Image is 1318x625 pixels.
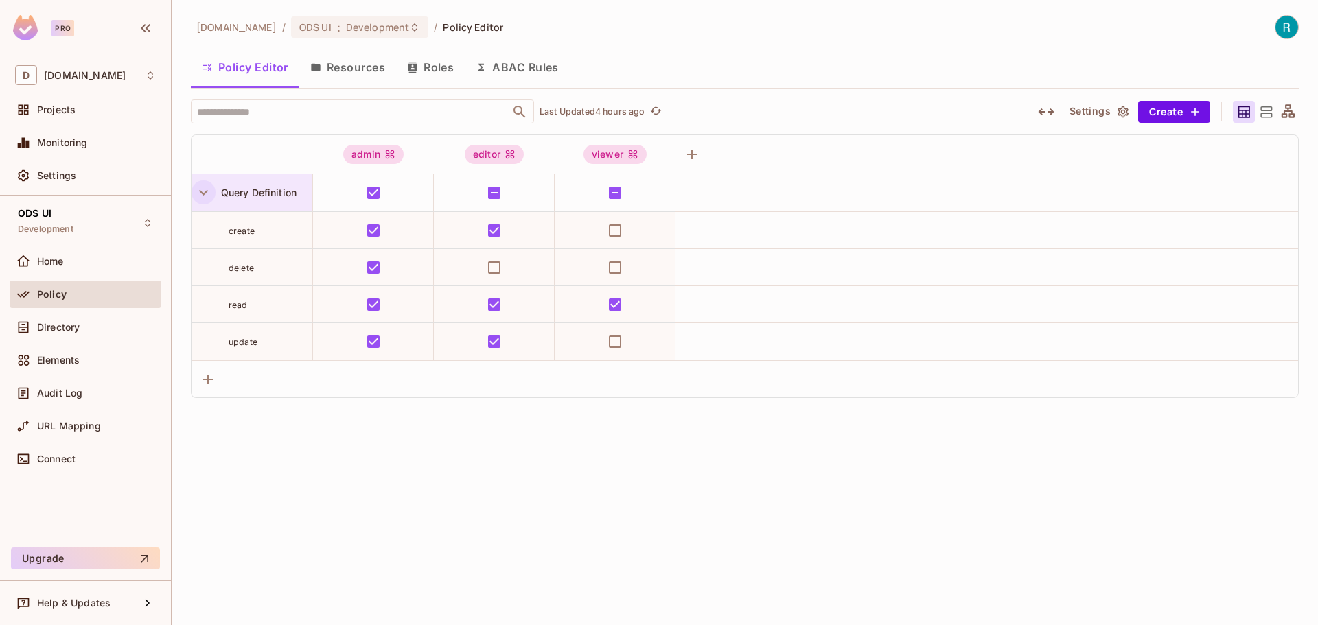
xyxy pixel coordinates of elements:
[465,145,524,164] div: editor
[1064,101,1133,123] button: Settings
[196,21,277,34] span: the active workspace
[645,104,664,120] span: Click to refresh data
[15,65,37,85] span: D
[229,226,255,236] span: create
[650,105,662,119] span: refresh
[1275,16,1298,38] img: ROBERTO MACOTELA TALAMANTES
[216,187,297,198] span: Query Definition
[443,21,503,34] span: Policy Editor
[434,21,437,34] li: /
[18,208,51,219] span: ODS UI
[11,547,160,569] button: Upgrade
[191,50,299,84] button: Policy Editor
[583,145,647,164] div: viewer
[510,102,529,121] button: Open
[465,50,570,84] button: ABAC Rules
[37,256,64,267] span: Home
[1138,101,1210,123] button: Create
[229,263,254,273] span: delete
[540,106,645,117] p: Last Updated 4 hours ago
[336,22,341,33] span: :
[37,388,82,399] span: Audit Log
[18,224,73,235] span: Development
[229,300,248,310] span: read
[44,70,126,81] span: Workspace: deacero.com
[37,598,111,609] span: Help & Updates
[229,337,257,347] span: update
[346,21,409,34] span: Development
[37,289,67,300] span: Policy
[37,453,76,464] span: Connect
[299,50,396,84] button: Resources
[37,421,101,432] span: URL Mapping
[51,20,74,36] div: Pro
[647,104,664,120] button: refresh
[299,21,332,34] span: ODS UI
[37,137,88,148] span: Monitoring
[37,170,76,181] span: Settings
[282,21,286,34] li: /
[37,355,80,366] span: Elements
[37,322,80,333] span: Directory
[343,145,404,164] div: admin
[396,50,465,84] button: Roles
[37,104,76,115] span: Projects
[13,15,38,40] img: SReyMgAAAABJRU5ErkJggg==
